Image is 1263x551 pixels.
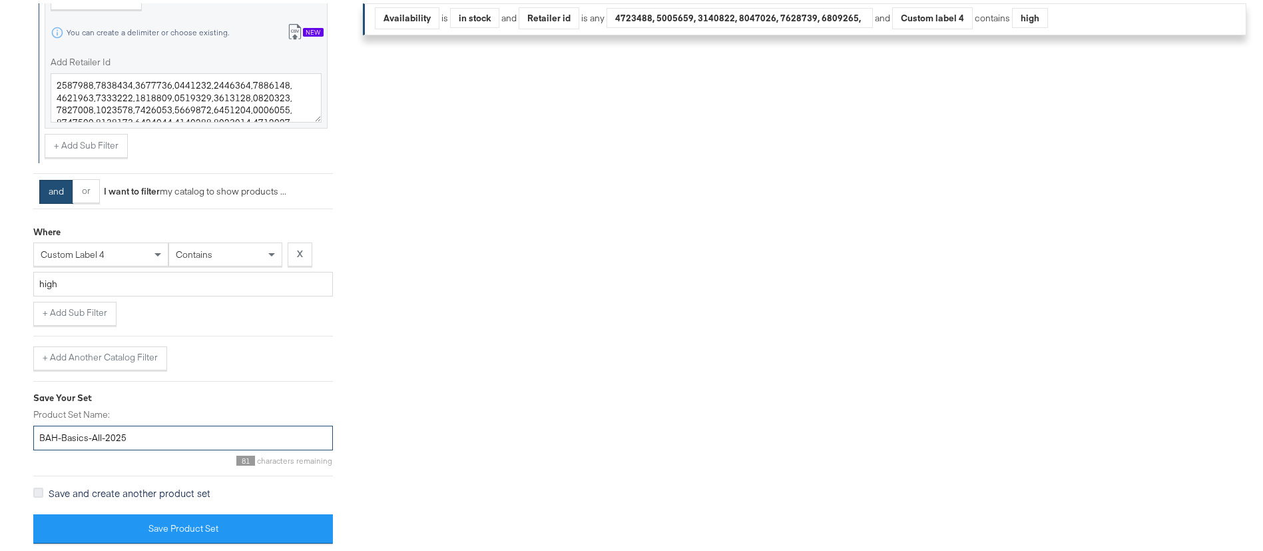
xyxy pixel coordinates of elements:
div: my catalog to show products ... [100,181,286,194]
label: Add Retailer Id [51,52,322,65]
div: Save Your Set [33,388,333,400]
div: is [439,9,450,21]
strong: I want to filter [104,181,160,193]
span: contains [176,245,212,257]
div: characters remaining [33,452,333,462]
div: New [303,24,324,33]
button: Save Product Set [33,510,333,540]
div: Retailer id [519,5,579,25]
textarea: 2587988,7838434,3677736,0441232,2446364,7886148,4621963,7333222,1818809,0519329,3613128,0820323,7... [51,70,322,119]
label: Product Set Name: [33,404,333,417]
strong: X [297,244,303,257]
div: is any [579,9,607,21]
button: and [39,177,73,201]
span: custom label 4 [41,245,105,257]
div: Where [33,223,61,235]
div: You can create a delimiter or choose existing. [66,25,230,34]
span: 81 [236,452,255,462]
div: 4723488, 5005659, 3140822, 8047026, 7628739, 6809265, 4443131, 0024329, 8697506, 6939289, 0264124... [607,5,872,25]
div: and [501,4,873,26]
button: or [73,176,100,200]
div: contains [973,9,1012,21]
input: Give your set a descriptive name [33,422,333,447]
div: high [1013,5,1047,25]
div: Availability [376,5,439,25]
div: and [875,4,1048,26]
div: in stock [451,5,499,25]
button: + Add Another Catalog Filter [33,342,167,366]
button: + Add Sub Filter [45,131,128,155]
input: Enter a value for your filter [33,269,333,293]
div: Custom label 4 [893,5,972,25]
button: X [288,239,312,263]
span: Save and create another product set [49,482,210,496]
button: New [278,17,333,42]
button: + Add Sub Filter [33,298,117,322]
